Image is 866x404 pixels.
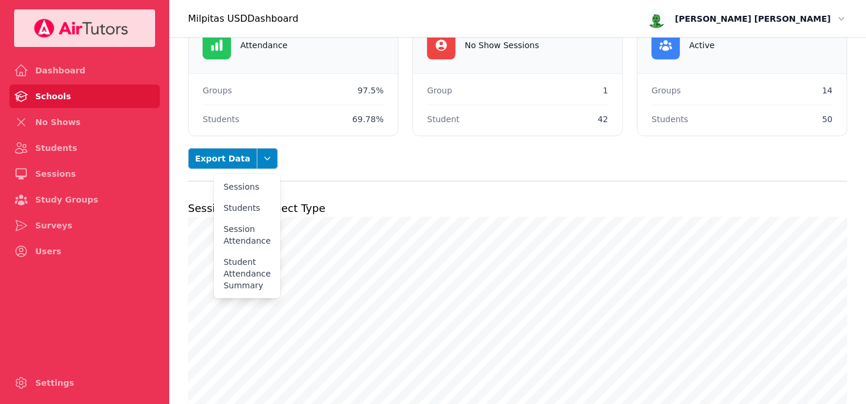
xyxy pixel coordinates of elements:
a: Schools [9,85,160,108]
a: No Shows [9,110,160,134]
dd: 14 [822,83,833,97]
span: [PERSON_NAME] [PERSON_NAME] [675,12,831,26]
a: Students [9,136,160,160]
dd: 97.5% [358,83,384,97]
div: Active [689,38,714,52]
button: Student Attendance Summary [214,251,280,296]
dt: Groups [652,83,681,97]
a: Sessions [9,162,160,186]
a: Settings [9,371,160,395]
dt: Groups [203,83,232,97]
a: Study Groups [9,188,160,211]
dt: Student [427,112,459,126]
img: avatar [647,9,666,28]
button: Students [214,197,280,218]
button: Sessions [214,176,280,197]
a: Users [9,240,160,263]
dt: Students [652,112,688,126]
dd: 50 [822,112,833,126]
h2: Sessions per Subject Type [188,200,847,217]
button: Export Data [188,148,257,169]
dd: 1 [603,83,608,97]
a: Dashboard [9,59,160,82]
dd: 69.78% [353,112,384,126]
dt: Group [427,83,452,97]
button: Session Attendance [214,218,280,251]
dt: Students [203,112,239,126]
a: Surveys [9,214,160,237]
div: No Show Sessions [465,38,539,52]
div: Attendance [240,38,287,52]
img: Your Company [33,19,129,38]
dd: 42 [598,112,608,126]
